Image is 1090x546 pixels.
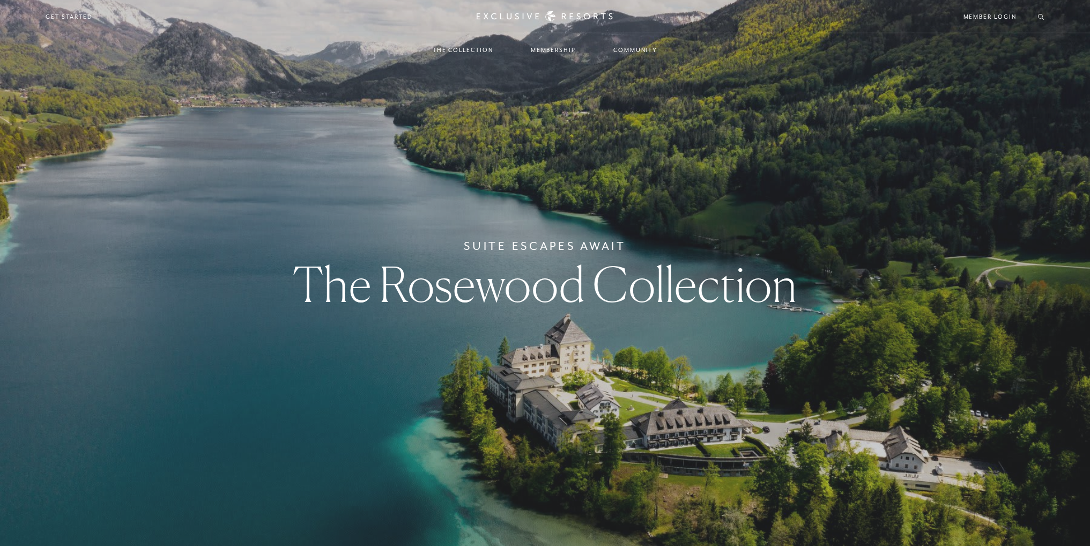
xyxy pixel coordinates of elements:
[293,260,797,308] h1: The Rosewood Collection
[46,12,92,21] a: Get Started
[603,34,668,65] a: Community
[464,238,626,255] h6: Suite Escapes Await
[422,34,504,65] a: The Collection
[520,34,587,65] a: Membership
[963,12,1017,21] a: Member Login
